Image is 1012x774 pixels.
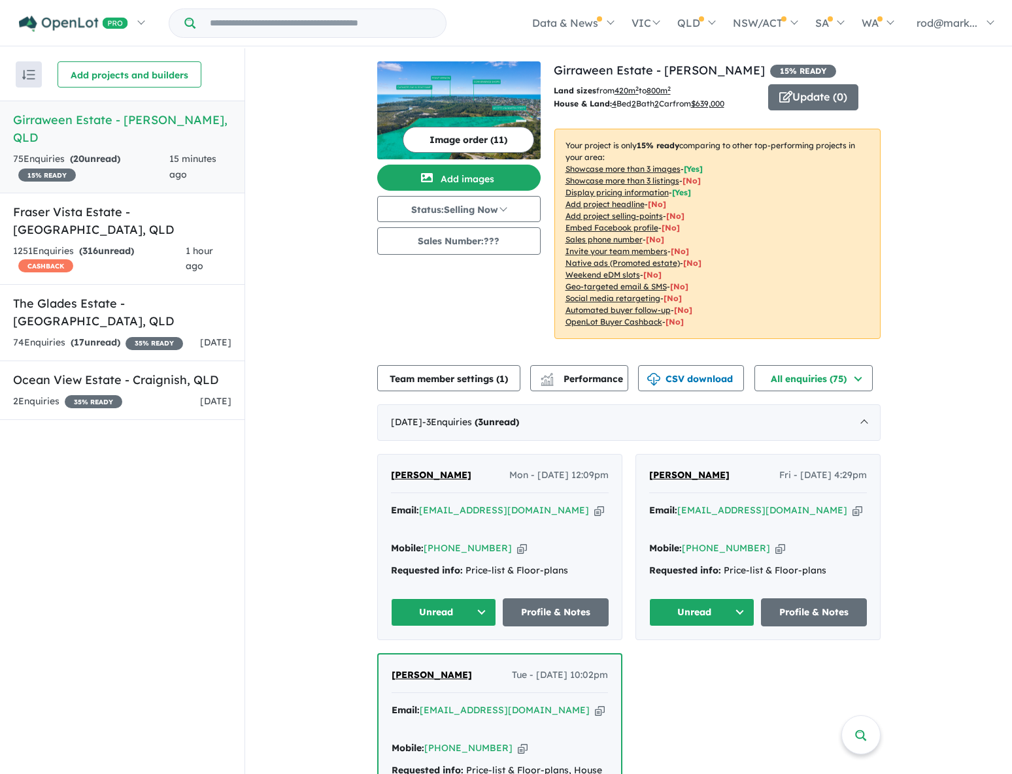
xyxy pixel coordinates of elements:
a: [EMAIL_ADDRESS][DOMAIN_NAME] [420,704,590,716]
span: rod@mark... [917,16,977,29]
span: Mon - [DATE] 12:09pm [509,468,609,483]
span: to [639,86,671,95]
strong: Email: [392,704,420,716]
u: Showcase more than 3 images [565,164,681,174]
span: Performance [543,373,623,385]
a: Profile & Notes [761,598,867,626]
b: Land sizes [554,86,596,95]
span: 17 [74,336,84,348]
a: [PHONE_NUMBER] [424,742,513,754]
button: Copy [595,703,605,717]
button: Team member settings (1) [377,365,520,391]
span: [ No ] [662,223,680,233]
strong: ( unread) [71,336,120,348]
span: 3 [478,416,483,428]
span: 35 % READY [126,337,183,350]
u: 2 [632,99,636,108]
p: Your project is only comparing to other top-performing projects in your area: - - - - - - - - - -... [554,129,881,339]
u: Invite your team members [565,246,667,256]
u: Sales phone number [565,234,643,244]
span: [ No ] [683,176,701,185]
span: [ No ] [671,246,689,256]
span: [PERSON_NAME] [391,469,471,481]
p: from [554,84,758,97]
span: 15 % READY [18,169,76,182]
span: [ Yes ] [672,187,691,197]
u: 420 m [615,86,639,95]
button: Unread [391,598,497,626]
b: 15 % ready [637,140,679,150]
button: Add projects and builders [58,61,201,88]
strong: Email: [649,504,677,516]
b: House & Land: [554,99,612,108]
span: [No] [666,317,684,327]
span: 20 [73,153,84,165]
span: [ No ] [646,234,664,244]
a: [PERSON_NAME] [391,468,471,483]
span: [DATE] [200,336,231,348]
h5: Girraween Estate - [PERSON_NAME] , QLD [13,111,231,146]
button: Status:Selling Now [377,196,541,222]
strong: Requested info: [391,564,463,576]
span: Fri - [DATE] 4:29pm [779,468,867,483]
strong: Mobile: [392,742,424,754]
img: bar-chart.svg [541,377,554,385]
span: [DATE] [200,395,231,407]
button: Copy [518,741,528,755]
u: 4 [612,99,616,108]
u: OpenLot Buyer Cashback [565,317,662,327]
span: [No] [674,305,692,315]
div: 2 Enquir ies [13,394,122,410]
strong: ( unread) [79,245,134,257]
u: Weekend eDM slots [565,270,640,280]
button: CSV download [638,365,744,391]
div: Price-list & Floor-plans [391,563,609,579]
span: 15 % READY [770,65,836,78]
h5: Ocean View Estate - Craignish , QLD [13,371,231,389]
u: Social media retargeting [565,293,660,303]
u: Add project headline [565,199,645,209]
u: $ 639,000 [691,99,724,108]
button: All enquiries (75) [754,365,873,391]
sup: 2 [667,85,671,92]
span: 316 [82,245,98,257]
img: line-chart.svg [541,373,552,380]
strong: Email: [391,504,419,516]
a: [PERSON_NAME] [392,668,472,683]
img: Girraween Estate - Eli Waters [377,61,541,159]
a: [EMAIL_ADDRESS][DOMAIN_NAME] [677,504,847,516]
a: [PHONE_NUMBER] [682,542,770,554]
img: download icon [647,373,660,386]
button: Copy [517,541,527,555]
span: [No] [643,270,662,280]
button: Copy [594,504,604,517]
strong: ( unread) [475,416,519,428]
h5: The Glades Estate - [GEOGRAPHIC_DATA] , QLD [13,295,231,330]
button: Unread [649,598,755,626]
p: Bed Bath Car from [554,97,758,110]
span: [PERSON_NAME] [392,669,472,681]
span: [No] [670,282,688,291]
span: CASHBACK [18,259,73,272]
button: Update (0) [768,84,858,110]
div: 74 Enquir ies [13,335,183,351]
span: 1 [499,373,505,385]
div: 75 Enquir ies [13,152,169,183]
button: Performance [530,365,628,391]
u: Add project selling-points [565,211,663,221]
span: [No] [664,293,682,303]
span: 35 % READY [65,395,122,408]
span: [ Yes ] [684,164,703,174]
sup: 2 [635,85,639,92]
u: 2 [654,99,659,108]
u: Showcase more than 3 listings [565,176,679,185]
a: [EMAIL_ADDRESS][DOMAIN_NAME] [419,504,589,516]
span: [PERSON_NAME] [649,469,730,481]
div: 1251 Enquir ies [13,244,186,275]
strong: Mobile: [649,542,682,554]
h5: Fraser Vista Estate - [GEOGRAPHIC_DATA] , QLD [13,203,231,238]
button: Sales Number:??? [377,227,541,255]
div: Price-list & Floor-plans [649,563,867,579]
span: - 3 Enquir ies [422,416,519,428]
u: Native ads (Promoted estate) [565,258,680,268]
